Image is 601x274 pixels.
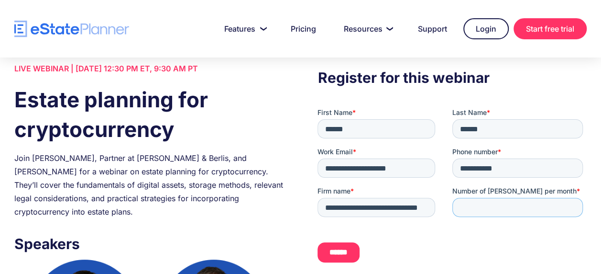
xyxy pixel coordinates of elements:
[14,151,284,218] div: Join [PERSON_NAME], Partner at [PERSON_NAME] & Berlis, and [PERSON_NAME] for a webinar on estate ...
[463,18,509,39] a: Login
[514,18,587,39] a: Start free trial
[14,233,284,255] h3: Speakers
[14,85,284,144] h1: Estate planning for cryptocurrency
[317,67,587,89] h3: Register for this webinar
[279,19,328,38] a: Pricing
[14,21,129,37] a: home
[14,62,284,75] div: LIVE WEBINAR | [DATE] 12:30 PM ET, 9:30 AM PT
[406,19,459,38] a: Support
[213,19,274,38] a: Features
[317,108,587,270] iframe: Form 0
[332,19,402,38] a: Resources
